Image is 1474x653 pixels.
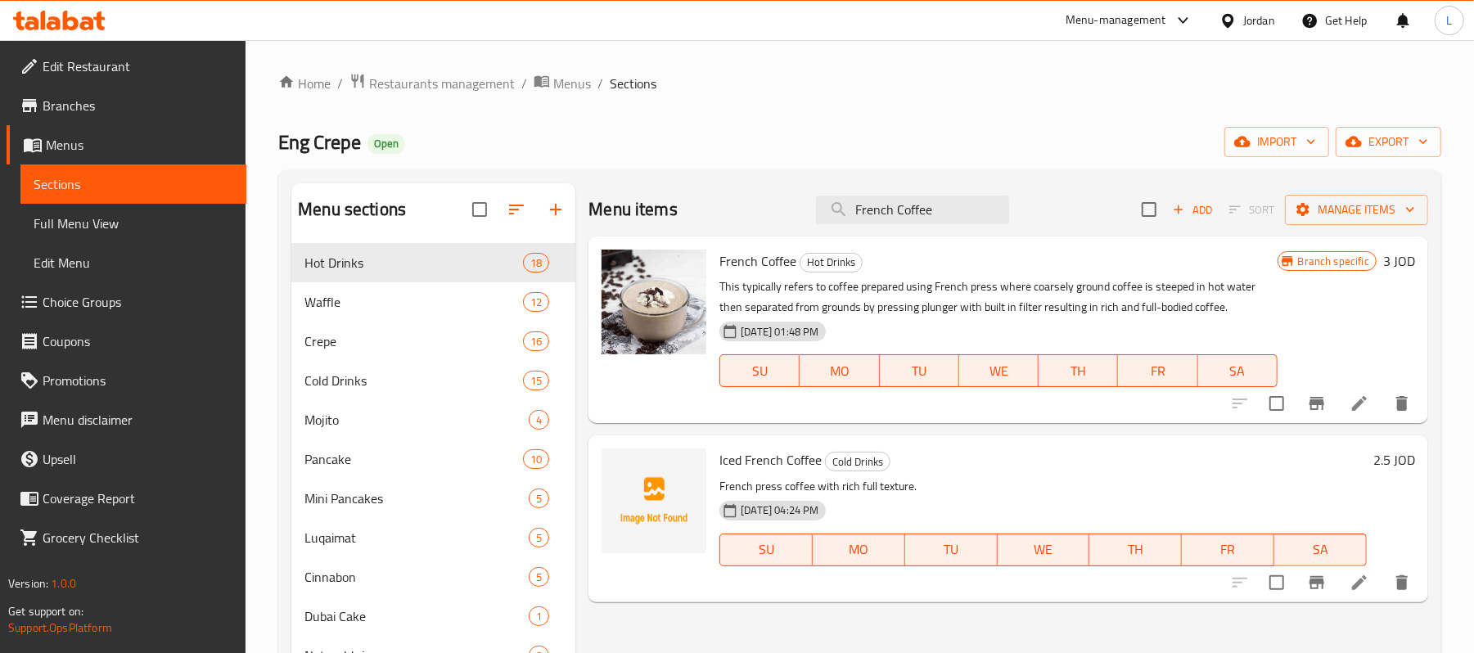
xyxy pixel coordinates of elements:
a: Grocery Checklist [7,518,246,557]
span: [DATE] 04:24 PM [734,502,825,518]
span: Hot Drinks [800,253,862,272]
div: Menu-management [1066,11,1166,30]
span: Hot Drinks [304,253,523,272]
button: Branch-specific-item [1297,384,1337,423]
span: Open [367,137,405,151]
div: Open [367,134,405,154]
a: Edit Menu [20,243,246,282]
span: Grocery Checklist [43,528,233,547]
span: TH [1096,538,1175,561]
a: Edit menu item [1350,394,1369,413]
div: Pancake10 [291,439,575,479]
span: Sort sections [497,190,536,229]
h2: Menu sections [298,197,406,222]
p: French press coffee with rich full texture. [719,476,1367,497]
button: FR [1118,354,1197,387]
span: Cold Drinks [826,453,890,471]
a: Choice Groups [7,282,246,322]
span: SA [1205,359,1271,383]
li: / [521,74,527,93]
span: MO [806,359,872,383]
span: [DATE] 01:48 PM [734,324,825,340]
div: Crepe16 [291,322,575,361]
button: MO [800,354,879,387]
div: Cold Drinks [825,452,890,471]
span: Eng Crepe [278,124,361,160]
span: 5 [530,491,548,507]
button: SU [719,534,813,566]
span: MO [819,538,899,561]
a: Branches [7,86,246,125]
span: Restaurants management [369,74,515,93]
span: Upsell [43,449,233,469]
div: Cinnabon5 [291,557,575,597]
span: L [1446,11,1452,29]
span: 5 [530,530,548,546]
button: delete [1382,384,1422,423]
button: TU [905,534,998,566]
div: items [523,292,549,312]
span: Select section first [1219,197,1285,223]
button: Branch-specific-item [1297,563,1337,602]
a: Restaurants management [349,73,515,94]
span: FR [1188,538,1268,561]
li: / [337,74,343,93]
button: TH [1089,534,1182,566]
span: Select all sections [462,192,497,227]
span: Sections [34,174,233,194]
button: TH [1039,354,1118,387]
span: 1.0.0 [51,573,76,594]
div: Waffle [304,292,523,312]
span: 5 [530,570,548,585]
a: Menus [7,125,246,164]
span: 12 [524,295,548,310]
button: SA [1198,354,1278,387]
button: SU [719,354,800,387]
a: Home [278,74,331,93]
div: items [523,253,549,272]
a: Sections [20,164,246,204]
span: 10 [524,452,548,467]
div: Jordan [1243,11,1275,29]
a: Edit menu item [1350,573,1369,592]
span: Pancake [304,449,523,469]
span: SA [1281,538,1360,561]
span: Mini Pancakes [304,489,529,508]
button: Add [1166,197,1219,223]
span: 1 [530,609,548,624]
a: Menu disclaimer [7,400,246,439]
span: SU [727,359,793,383]
span: Iced French Coffee [719,448,822,472]
span: FR [1125,359,1191,383]
span: Cold Drinks [304,371,523,390]
button: WE [998,534,1090,566]
div: Waffle12 [291,282,575,322]
button: Add section [536,190,575,229]
span: French Coffee [719,249,796,273]
span: Coupons [43,331,233,351]
span: Get support on: [8,601,83,622]
button: SA [1274,534,1367,566]
div: Luqaimat5 [291,518,575,557]
span: Select to update [1260,565,1294,600]
div: items [529,489,549,508]
a: Upsell [7,439,246,479]
span: Select section [1132,192,1166,227]
div: items [529,567,549,587]
a: Support.OpsPlatform [8,617,112,638]
button: delete [1382,563,1422,602]
button: export [1336,127,1441,157]
span: Add [1170,200,1215,219]
a: Edit Restaurant [7,47,246,86]
span: 15 [524,373,548,389]
h6: 3 JOD [1383,250,1415,272]
div: items [523,449,549,469]
span: 18 [524,255,548,271]
span: Cinnabon [304,567,529,587]
span: Menu disclaimer [43,410,233,430]
span: TU [886,359,953,383]
img: French Coffee [602,250,706,354]
button: Manage items [1285,195,1428,225]
div: items [529,410,549,430]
